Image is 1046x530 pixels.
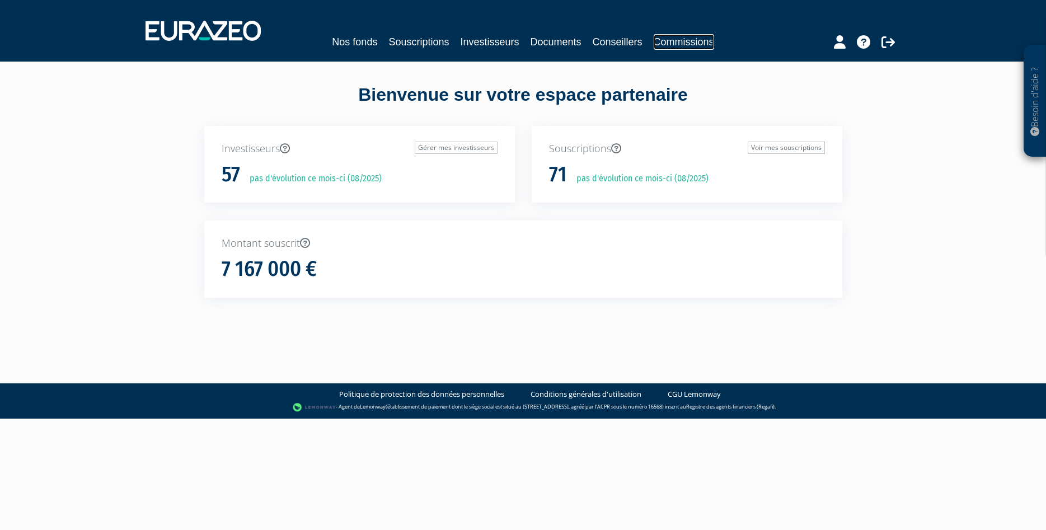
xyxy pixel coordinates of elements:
a: CGU Lemonway [668,389,721,400]
a: Gérer mes investisseurs [415,142,498,154]
div: - Agent de (établissement de paiement dont le siège social est situé au [STREET_ADDRESS], agréé p... [11,402,1035,413]
a: Souscriptions [388,34,449,50]
a: Conseillers [593,34,642,50]
p: Souscriptions [549,142,825,156]
img: 1732889491-logotype_eurazeo_blanc_rvb.png [146,21,261,41]
a: Registre des agents financiers (Regafi) [686,403,775,410]
a: Lemonway [360,403,386,410]
p: Besoin d'aide ? [1029,51,1042,152]
a: Voir mes souscriptions [748,142,825,154]
p: pas d'évolution ce mois-ci (08/2025) [569,172,709,185]
a: Investisseurs [460,34,519,50]
h1: 7 167 000 € [222,257,317,281]
a: Nos fonds [332,34,377,50]
p: Montant souscrit [222,236,825,251]
p: Investisseurs [222,142,498,156]
a: Conditions générales d'utilisation [531,389,641,400]
a: Politique de protection des données personnelles [339,389,504,400]
a: Documents [531,34,581,50]
a: Commissions [654,34,714,50]
img: logo-lemonway.png [293,402,336,413]
h1: 71 [549,163,567,186]
p: pas d'évolution ce mois-ci (08/2025) [242,172,382,185]
div: Bienvenue sur votre espace partenaire [196,82,851,126]
h1: 57 [222,163,240,186]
